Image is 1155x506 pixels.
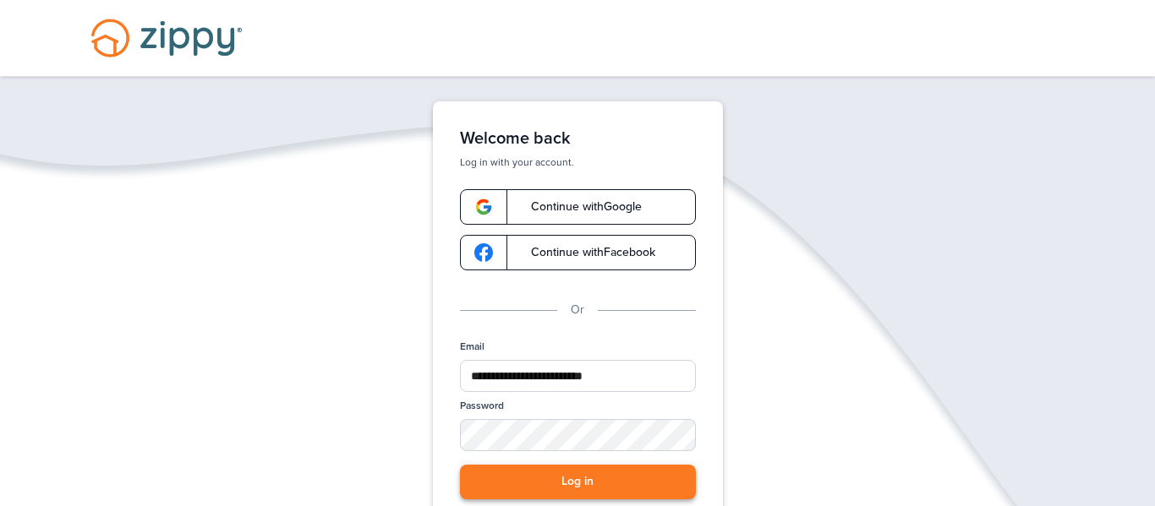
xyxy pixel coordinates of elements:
a: google-logoContinue withGoogle [460,189,696,225]
a: google-logoContinue withFacebook [460,235,696,270]
label: Password [460,399,504,413]
button: Log in [460,465,696,499]
span: Continue with Facebook [514,247,655,258]
label: Email [460,340,484,354]
img: google-logo [474,198,493,216]
p: Or [571,301,584,319]
input: Password [460,419,696,451]
input: Email [460,360,696,392]
h1: Welcome back [460,128,696,149]
p: Log in with your account. [460,155,696,169]
span: Continue with Google [514,201,642,213]
img: google-logo [474,243,493,262]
